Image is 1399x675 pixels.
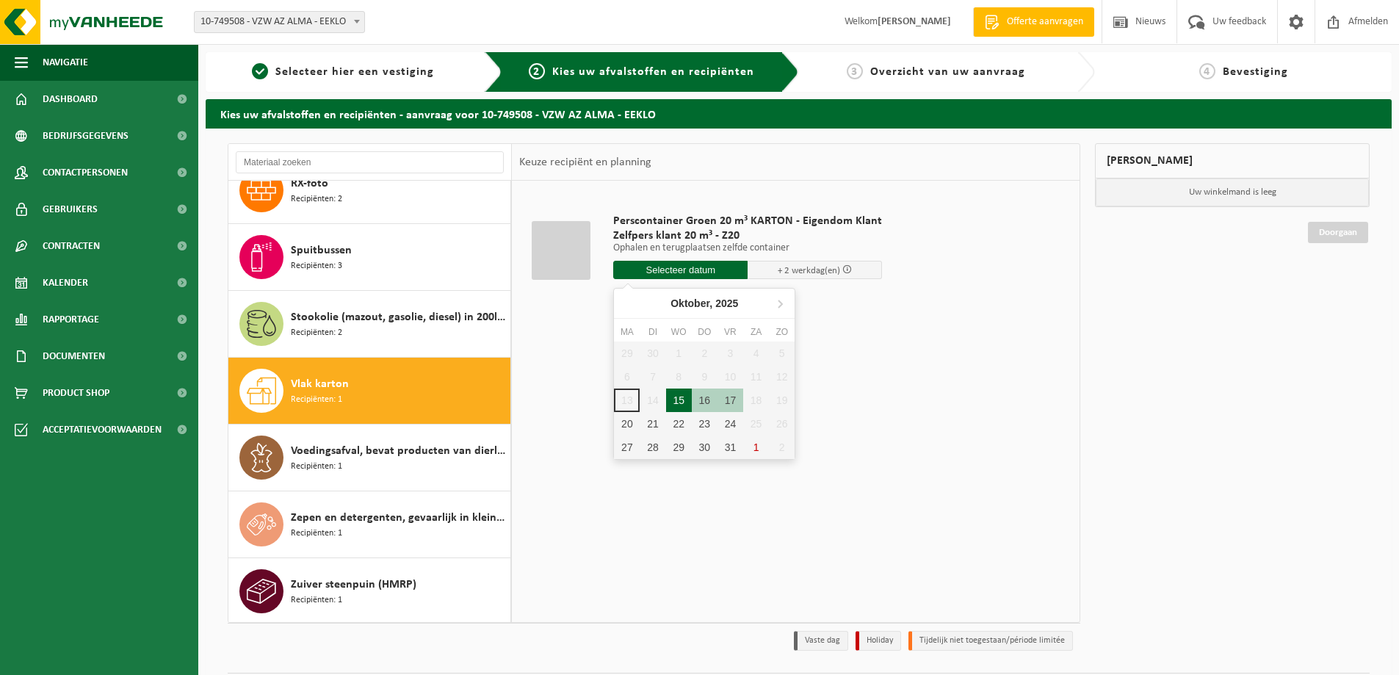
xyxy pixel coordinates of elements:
span: + 2 werkdag(en) [778,266,840,275]
span: Rapportage [43,301,99,338]
li: Holiday [856,631,901,651]
input: Selecteer datum [613,261,748,279]
span: Contracten [43,228,100,264]
button: RX-foto Recipiënten: 2 [228,157,511,224]
span: 10-749508 - VZW AZ ALMA - EEKLO [195,12,364,32]
h2: Kies uw afvalstoffen en recipiënten - aanvraag voor 10-749508 - VZW AZ ALMA - EEKLO [206,99,1392,128]
span: Navigatie [43,44,88,81]
a: 1Selecteer hier een vestiging [213,63,473,81]
button: Vlak karton Recipiënten: 1 [228,358,511,425]
span: Kalender [43,264,88,301]
span: Zuiver steenpuin (HMRP) [291,576,416,593]
div: di [640,325,665,339]
span: Voedingsafval, bevat producten van dierlijke oorsprong, onverpakt, categorie 3 [291,442,507,460]
span: 3 [847,63,863,79]
span: Contactpersonen [43,154,128,191]
div: 21 [640,412,665,436]
span: Offerte aanvragen [1003,15,1087,29]
span: Recipiënten: 1 [291,460,342,474]
span: Perscontainer Groen 20 m³ KARTON - Eigendom Klant [613,214,882,228]
div: 22 [666,412,692,436]
span: Gebruikers [43,191,98,228]
span: Dashboard [43,81,98,118]
div: vr [717,325,743,339]
div: 20 [614,412,640,436]
div: Oktober, [665,292,744,315]
button: Spuitbussen Recipiënten: 3 [228,224,511,291]
div: 30 [692,436,717,459]
span: Bevestiging [1223,66,1288,78]
span: Zelfpers klant 20 m³ - Z20 [613,228,882,243]
span: 2 [529,63,545,79]
strong: [PERSON_NAME] [878,16,951,27]
i: 2025 [715,298,738,308]
a: Doorgaan [1308,222,1368,243]
div: 16 [692,389,717,412]
span: Vlak karton [291,375,349,393]
span: Bedrijfsgegevens [43,118,129,154]
p: Uw winkelmand is leeg [1096,178,1369,206]
span: 4 [1199,63,1215,79]
span: Recipiënten: 2 [291,192,342,206]
span: Recipiënten: 3 [291,259,342,273]
div: Keuze recipiënt en planning [512,144,659,181]
button: Stookolie (mazout, gasolie, diesel) in 200lt-vat Recipiënten: 2 [228,291,511,358]
li: Tijdelijk niet toegestaan/période limitée [908,631,1073,651]
div: [PERSON_NAME] [1095,143,1370,178]
span: 10-749508 - VZW AZ ALMA - EEKLO [194,11,365,33]
button: Zuiver steenpuin (HMRP) Recipiënten: 1 [228,558,511,624]
button: Voedingsafval, bevat producten van dierlijke oorsprong, onverpakt, categorie 3 Recipiënten: 1 [228,425,511,491]
div: 15 [666,389,692,412]
div: 27 [614,436,640,459]
div: 17 [717,389,743,412]
input: Materiaal zoeken [236,151,504,173]
a: Offerte aanvragen [973,7,1094,37]
span: Zepen en detergenten, gevaarlijk in kleinverpakking [291,509,507,527]
span: Recipiënten: 1 [291,527,342,541]
div: zo [769,325,795,339]
div: wo [666,325,692,339]
span: Acceptatievoorwaarden [43,411,162,448]
span: Stookolie (mazout, gasolie, diesel) in 200lt-vat [291,308,507,326]
div: za [743,325,769,339]
p: Ophalen en terugplaatsen zelfde container [613,243,882,253]
div: 24 [717,412,743,436]
li: Vaste dag [794,631,848,651]
span: Kies uw afvalstoffen en recipiënten [552,66,754,78]
div: 23 [692,412,717,436]
span: 1 [252,63,268,79]
div: 31 [717,436,743,459]
div: 29 [666,436,692,459]
span: RX-foto [291,175,328,192]
button: Zepen en detergenten, gevaarlijk in kleinverpakking Recipiënten: 1 [228,491,511,558]
div: 28 [640,436,665,459]
span: Overzicht van uw aanvraag [870,66,1025,78]
span: Selecteer hier een vestiging [275,66,434,78]
div: do [692,325,717,339]
span: Documenten [43,338,105,375]
span: Recipiënten: 1 [291,393,342,407]
span: Product Shop [43,375,109,411]
span: Recipiënten: 1 [291,593,342,607]
span: Spuitbussen [291,242,352,259]
div: ma [614,325,640,339]
span: Recipiënten: 2 [291,326,342,340]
